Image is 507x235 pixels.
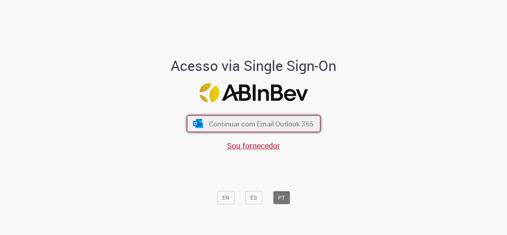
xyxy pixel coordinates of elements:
button: ES [245,191,262,204]
img: ícone Azure/Microsoft 360 [192,119,204,128]
a: Sou fornecedor [227,140,280,151]
button: ícone Azure/Microsoft 360 Continuar com Email Outlook 365 [187,115,320,132]
span: Continuar com Email Outlook 365 [209,119,313,128]
h1: Acesso via Single Sign-On [144,58,364,74]
button: EN [217,191,234,204]
button: PT [273,191,290,204]
img: Logo ABInBev [199,83,308,103]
